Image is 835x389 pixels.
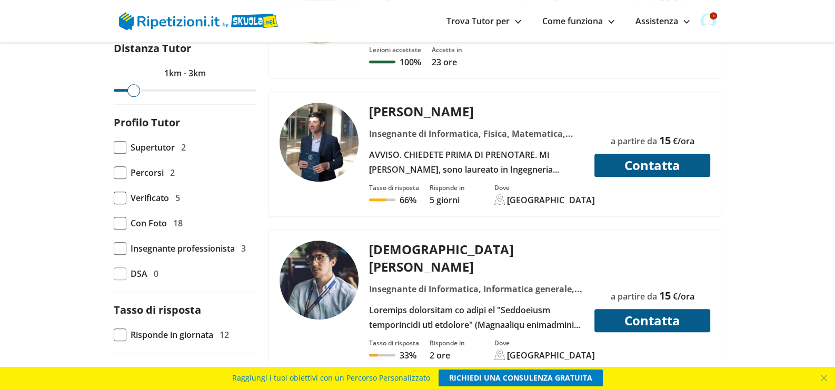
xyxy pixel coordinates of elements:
[131,241,235,256] span: Insegnante professionista
[507,194,595,206] div: [GEOGRAPHIC_DATA]
[659,133,671,147] span: 15
[114,364,147,378] label: Rating
[710,12,717,19] span: 1
[131,165,164,180] span: Percorsi
[365,241,588,275] div: [DEMOGRAPHIC_DATA][PERSON_NAME]
[241,241,246,256] span: 3
[131,216,167,231] span: Con Foto
[114,115,180,129] label: Profilo Tutor
[114,303,201,317] label: Tasso di risposta
[175,191,180,205] span: 5
[220,327,229,342] span: 12
[400,350,416,361] p: 33%
[369,45,421,54] div: Lezioni accettate
[173,216,183,231] span: 18
[280,241,359,320] img: tutor a Roma - Christian Maria
[673,135,694,147] span: €/ora
[446,15,521,27] a: Trova Tutor per
[131,191,169,205] span: Verificato
[280,103,359,182] img: tutor a Roma - Stefano
[114,41,191,55] label: Distanza Tutor
[432,56,462,68] p: 23 ore
[232,370,430,386] span: Raggiungi i tuoi obiettivi con un Percorso Personalizzato
[131,140,175,155] span: Supertutor
[369,338,419,347] div: Tasso di risposta
[131,327,213,342] span: Risponde in giornata
[507,350,595,361] div: [GEOGRAPHIC_DATA]
[119,14,279,26] a: logo Skuola.net | Ripetizioni.it
[114,66,256,81] p: 1km - 3km
[542,15,614,27] a: Come funziona
[365,282,588,296] div: Insegnante di Informatica, Informatica generale, Programmazione c, Programmazione java
[659,288,671,303] span: 15
[594,154,710,177] button: Contatta
[119,12,279,30] img: logo Skuola.net | Ripetizioni.it
[400,194,416,206] p: 66%
[494,183,595,192] div: Dove
[365,147,588,177] div: AVVISO. CHIEDETE PRIMA DI PRENOTARE. Mi [PERSON_NAME], sono laureato in Ingegneria Informatica al...
[432,45,462,54] div: Accetta in
[170,165,175,180] span: 2
[611,291,657,302] span: a partire da
[430,338,465,347] div: Risponde in
[635,15,690,27] a: Assistenza
[611,135,657,147] span: a partire da
[131,266,147,281] span: DSA
[365,103,588,120] div: [PERSON_NAME]
[154,266,158,281] span: 0
[673,291,694,302] span: €/ora
[594,309,710,332] button: Contatta
[439,370,603,386] a: RICHIEDI UNA CONSULENZA GRATUITA
[494,338,595,347] div: Dove
[430,350,465,361] p: 2 ore
[430,194,465,206] p: 5 giorni
[430,183,465,192] div: Risponde in
[365,303,588,332] div: Loremips dolorsitam co adipi el "Seddoeiusm temporincidi utl etdolore" (Magnaaliqu enimadminim v ...
[181,140,186,155] span: 2
[369,183,419,192] div: Tasso di risposta
[700,13,716,29] img: user avatar
[400,56,421,68] p: 100%
[365,126,588,141] div: Insegnante di Informatica, Fisica, Matematica, Programmazione, Statistica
